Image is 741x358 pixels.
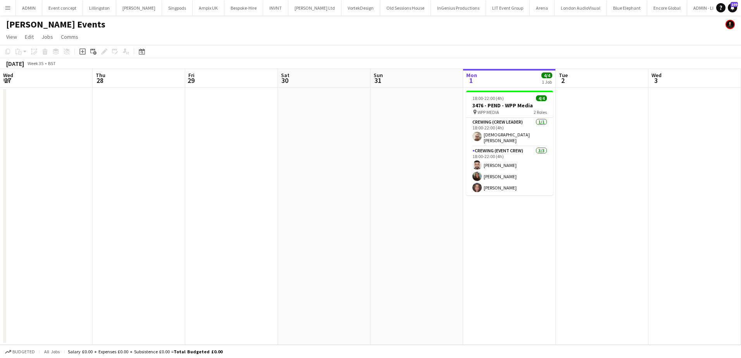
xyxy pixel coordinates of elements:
span: View [6,33,17,40]
span: 29 [187,76,195,85]
span: Jobs [41,33,53,40]
h1: [PERSON_NAME] Events [6,19,105,30]
button: Lillingston [83,0,116,15]
a: View [3,32,20,42]
span: 31 [372,76,383,85]
button: InGenius Productions [431,0,486,15]
app-user-avatar: Ash Grimmer [725,20,735,29]
app-card-role: Crewing (Crew Leader)1/118:00-22:00 (4h)[DEMOGRAPHIC_DATA][PERSON_NAME] [466,118,553,146]
button: Budgeted [4,348,36,356]
div: BST [48,60,56,66]
span: 27 [2,76,13,85]
div: 1 Job [542,79,552,85]
h3: 3476 - PEND - WPP Media [466,102,553,109]
button: VortekDesign [341,0,380,15]
button: Blue Elephant [607,0,647,15]
span: 4/4 [541,72,552,78]
app-job-card: 18:00-22:00 (4h)4/43476 - PEND - WPP Media WPP MEDIA2 RolesCrewing (Crew Leader)1/118:00-22:00 (4... [466,91,553,195]
span: Thu [96,72,105,79]
span: 109 [731,2,738,7]
span: WPP MEDIA [477,109,499,115]
span: Sat [281,72,290,79]
button: Encore Global [647,0,687,15]
span: 2 Roles [534,109,547,115]
div: Salary £0.00 + Expenses £0.00 + Subsistence £0.00 = [68,349,222,355]
button: ADMIN [16,0,42,15]
app-card-role: Crewing (Event Crew)3/318:00-22:00 (4h)[PERSON_NAME][PERSON_NAME][PERSON_NAME] [466,146,553,195]
span: Tue [559,72,568,79]
a: Edit [22,32,37,42]
button: LIT Event Group [486,0,530,15]
button: Bespoke-Hire [224,0,263,15]
span: 1 [465,76,477,85]
span: 4/4 [536,95,547,101]
span: Wed [3,72,13,79]
span: Wed [651,72,662,79]
span: Mon [466,72,477,79]
span: 18:00-22:00 (4h) [472,95,504,101]
span: Budgeted [12,349,35,355]
span: Edit [25,33,34,40]
span: Comms [61,33,78,40]
span: Fri [188,72,195,79]
span: Total Budgeted £0.00 [174,349,222,355]
button: [PERSON_NAME] Ltd [288,0,341,15]
button: Ampix UK [193,0,224,15]
span: Week 35 [26,60,45,66]
button: London AudioVisual [555,0,607,15]
a: Comms [58,32,81,42]
button: INVNT [263,0,288,15]
button: Singpods [162,0,193,15]
a: Jobs [38,32,56,42]
button: [PERSON_NAME] [116,0,162,15]
button: ADMIN - LEAVE [687,0,729,15]
span: All jobs [43,349,61,355]
div: [DATE] [6,60,24,67]
button: Old Sessions House [380,0,431,15]
span: Sun [374,72,383,79]
span: 2 [558,76,568,85]
button: Event concept [42,0,83,15]
span: 28 [95,76,105,85]
span: 30 [280,76,290,85]
button: Arena [530,0,555,15]
a: 109 [728,3,737,12]
span: 3 [650,76,662,85]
